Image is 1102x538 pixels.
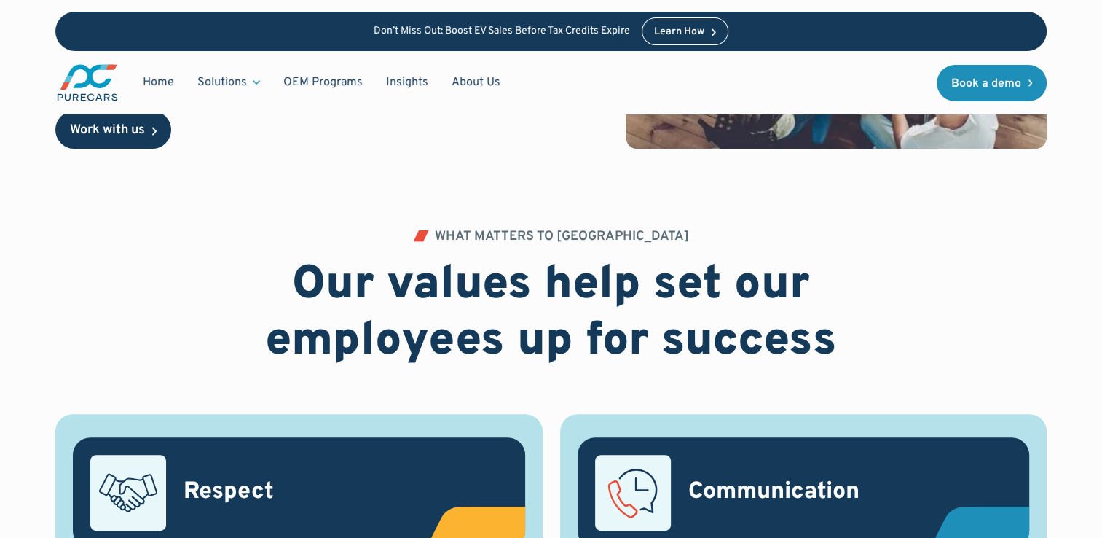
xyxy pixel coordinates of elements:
[688,477,859,508] h3: Communication
[131,69,186,96] a: Home
[440,69,512,96] a: About Us
[374,26,630,38] p: Don’t Miss Out: Boost EV Sales Before Tax Credits Expire
[55,63,119,103] a: main
[937,65,1047,101] a: Book a demo
[197,74,247,90] div: Solutions
[70,124,145,137] div: Work with us
[642,17,728,45] a: Learn How
[374,69,440,96] a: Insights
[435,230,689,243] div: WHAT MATTERS TO [GEOGRAPHIC_DATA]
[951,78,1021,90] div: Book a demo
[55,111,171,149] a: Work with us
[55,63,119,103] img: purecars logo
[272,69,374,96] a: OEM Programs
[178,258,924,370] h2: Our values help set our employees up for success
[184,477,274,508] h3: Respect
[654,27,704,37] div: Learn How
[186,69,272,96] div: Solutions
